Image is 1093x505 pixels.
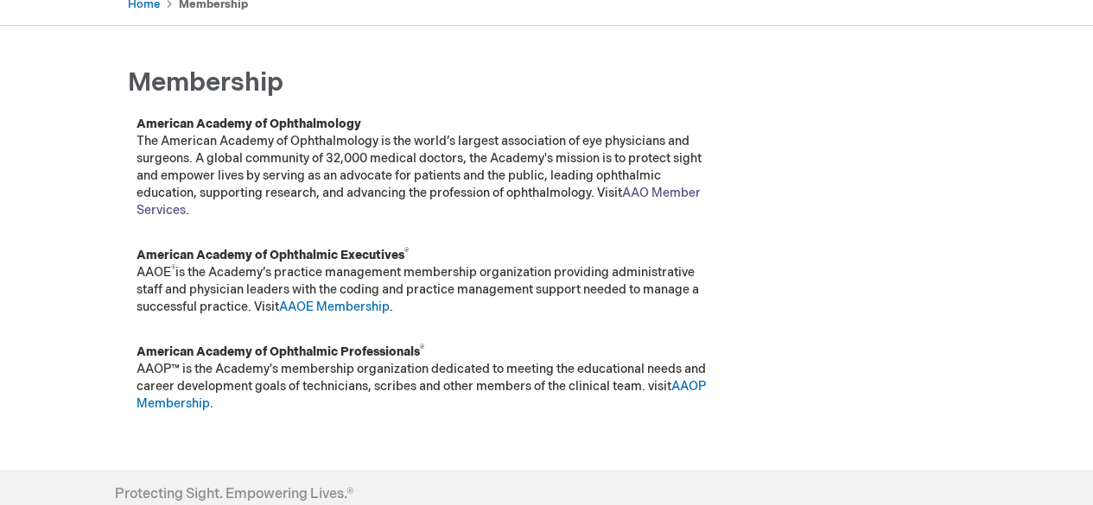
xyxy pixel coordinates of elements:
[137,248,409,262] strong: American Academy of Ophthalmic Executives
[137,344,424,359] strong: American Academy of Ophthalmic Professionals
[171,264,175,275] sup: ®
[137,247,715,316] p: AAOE is the Academy’s practice management membership organization providing administrative staff ...
[137,117,361,131] strong: American Academy of Ophthalmology
[137,116,715,219] p: The American Academy of Ophthalmology is the world’s largest association of eye physicians and su...
[404,247,409,257] sup: ®
[115,487,353,502] h4: Protecting Sight. Empowering Lives.®
[279,300,390,314] a: AAOE Membership
[137,344,715,413] p: AAOP™ is the Academy's membership organization dedicated to meeting the educational needs and car...
[420,344,424,354] sup: ®
[128,67,283,98] span: Membership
